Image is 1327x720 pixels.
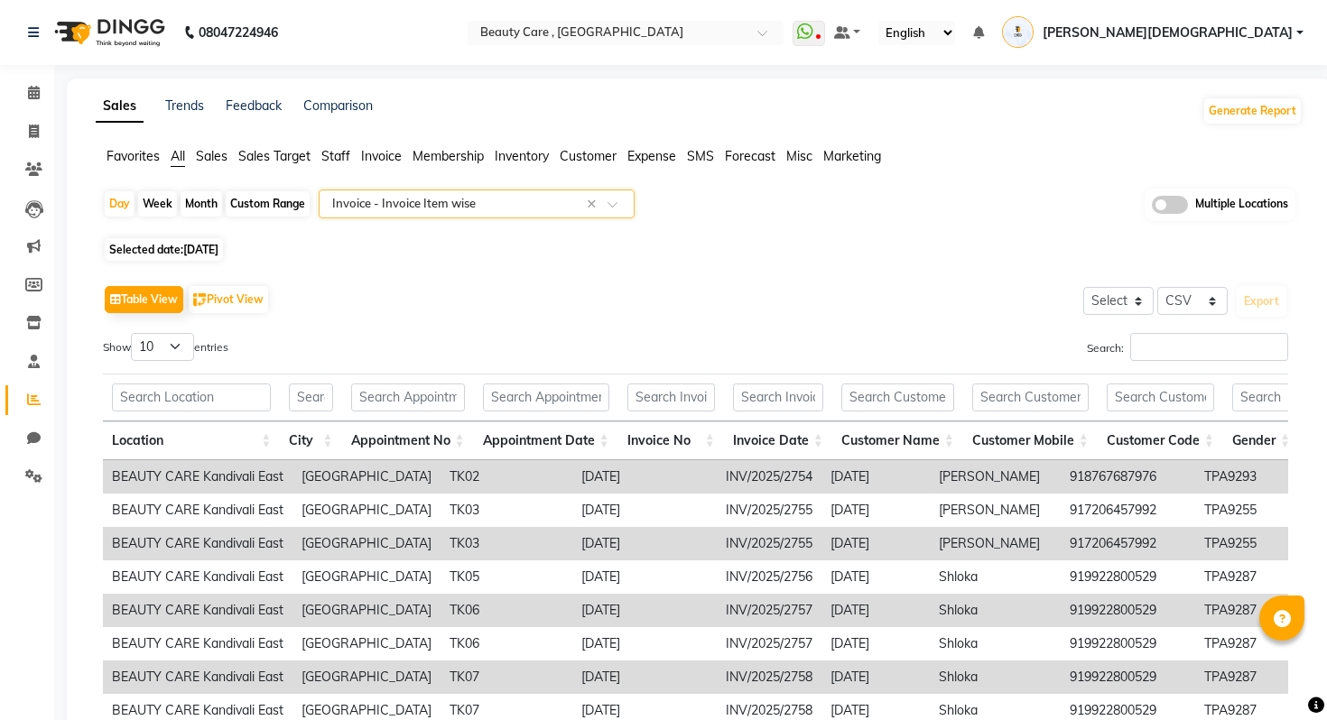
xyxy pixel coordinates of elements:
[131,333,194,361] select: Showentries
[193,293,207,307] img: pivot.png
[441,527,572,560] td: TK03
[717,560,821,594] td: INV/2025/2756
[495,148,549,164] span: Inventory
[821,627,930,660] td: [DATE]
[474,421,618,460] th: Appointment Date: activate to sort column ascending
[441,560,572,594] td: TK05
[821,660,930,694] td: [DATE]
[572,594,717,627] td: [DATE]
[1195,527,1321,560] td: TPA9255
[103,594,292,627] td: BEAUTY CARE Kandivali East
[280,421,341,460] th: City: activate to sort column ascending
[361,148,402,164] span: Invoice
[1098,421,1223,460] th: Customer Code: activate to sort column ascending
[46,7,170,58] img: logo
[963,421,1098,460] th: Customer Mobile: activate to sort column ascending
[105,191,135,217] div: Day
[930,660,1061,694] td: Shloka
[96,90,144,123] a: Sales
[1232,383,1290,411] input: Search Gender
[841,383,954,411] input: Search Customer Name
[1195,660,1321,694] td: TPA9287
[441,494,572,527] td: TK03
[351,383,465,411] input: Search Appointment No
[103,560,292,594] td: BEAUTY CARE Kandivali East
[1237,286,1286,317] button: Export
[717,660,821,694] td: INV/2025/2758
[196,148,227,164] span: Sales
[1061,460,1195,494] td: 918767687976
[930,594,1061,627] td: Shloka
[930,494,1061,527] td: [PERSON_NAME]
[1043,23,1293,42] span: [PERSON_NAME][DEMOGRAPHIC_DATA]
[189,286,268,313] button: Pivot View
[1061,594,1195,627] td: 919922800529
[821,560,930,594] td: [DATE]
[1195,594,1321,627] td: TPA9287
[717,460,821,494] td: INV/2025/2754
[972,383,1089,411] input: Search Customer Mobile
[821,594,930,627] td: [DATE]
[724,421,832,460] th: Invoice Date: activate to sort column ascending
[832,421,963,460] th: Customer Name: activate to sort column ascending
[1061,527,1195,560] td: 917206457992
[103,333,228,361] label: Show entries
[1107,383,1214,411] input: Search Customer Code
[1195,460,1321,494] td: TPA9293
[717,627,821,660] td: INV/2025/2757
[1061,494,1195,527] td: 917206457992
[821,460,930,494] td: [DATE]
[441,594,572,627] td: TK06
[181,191,222,217] div: Month
[1223,421,1299,460] th: Gender: activate to sort column ascending
[292,527,441,560] td: [GEOGRAPHIC_DATA]
[1002,16,1034,48] img: Ankit Jain
[413,148,484,164] span: Membership
[572,627,717,660] td: [DATE]
[1204,98,1301,124] button: Generate Report
[560,148,617,164] span: Customer
[292,627,441,660] td: [GEOGRAPHIC_DATA]
[1061,627,1195,660] td: 919922800529
[930,627,1061,660] td: Shloka
[1195,560,1321,594] td: TPA9287
[572,660,717,694] td: [DATE]
[165,97,204,114] a: Trends
[687,148,714,164] span: SMS
[199,7,278,58] b: 08047224946
[238,148,311,164] span: Sales Target
[1130,333,1288,361] input: Search:
[138,191,177,217] div: Week
[171,148,185,164] span: All
[821,527,930,560] td: [DATE]
[292,660,441,694] td: [GEOGRAPHIC_DATA]
[342,421,474,460] th: Appointment No: activate to sort column ascending
[572,527,717,560] td: [DATE]
[183,243,218,256] span: [DATE]
[572,494,717,527] td: [DATE]
[1195,494,1321,527] td: TPA9255
[303,97,373,114] a: Comparison
[627,148,676,164] span: Expense
[103,527,292,560] td: BEAUTY CARE Kandivali East
[618,421,724,460] th: Invoice No: activate to sort column ascending
[1195,196,1288,214] span: Multiple Locations
[292,494,441,527] td: [GEOGRAPHIC_DATA]
[441,660,572,694] td: TK07
[572,560,717,594] td: [DATE]
[112,383,271,411] input: Search Location
[930,460,1061,494] td: [PERSON_NAME]
[292,560,441,594] td: [GEOGRAPHIC_DATA]
[1061,660,1195,694] td: 919922800529
[587,195,602,214] span: Clear all
[107,148,160,164] span: Favorites
[105,238,223,261] span: Selected date:
[292,594,441,627] td: [GEOGRAPHIC_DATA]
[821,494,930,527] td: [DATE]
[930,560,1061,594] td: Shloka
[930,527,1061,560] td: [PERSON_NAME]
[441,460,572,494] td: TK02
[103,421,280,460] th: Location: activate to sort column ascending
[441,627,572,660] td: TK06
[226,191,310,217] div: Custom Range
